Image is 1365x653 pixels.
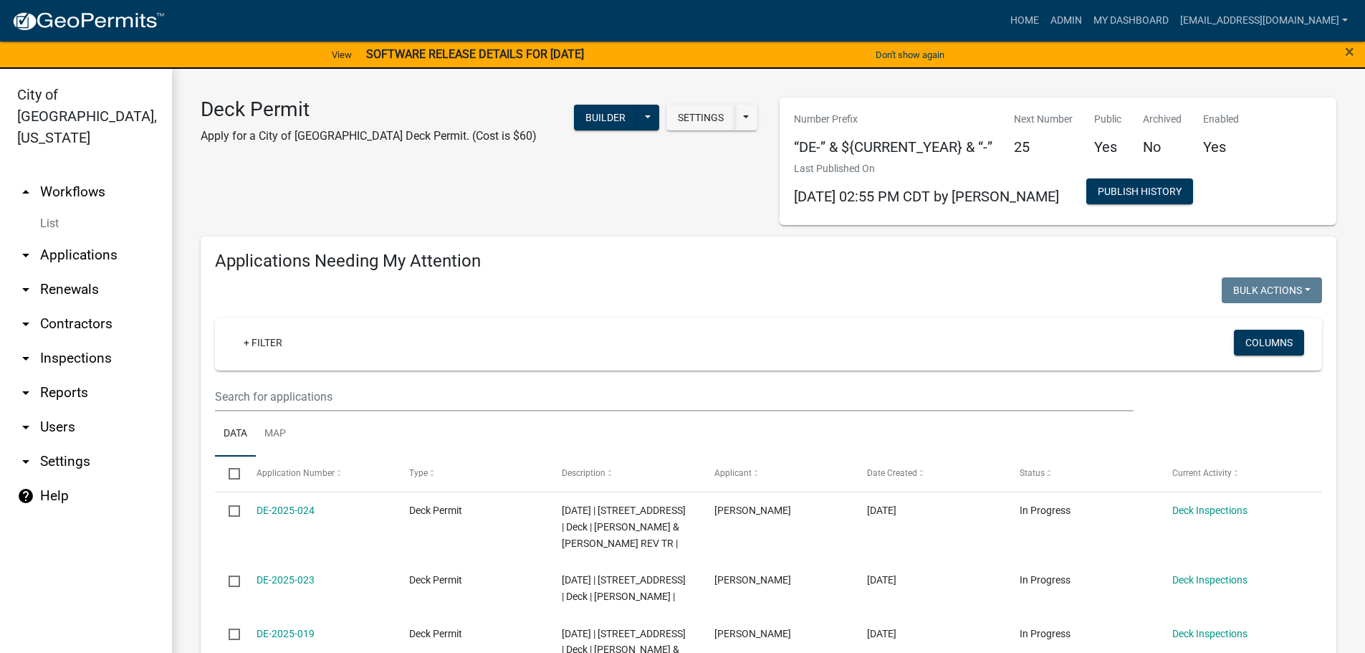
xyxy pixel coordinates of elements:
[366,47,584,61] strong: SOFTWARE RELEASE DETAILS FOR [DATE]
[1086,178,1193,204] button: Publish History
[409,628,462,639] span: Deck Permit
[17,350,34,367] i: arrow_drop_down
[215,382,1134,411] input: Search for applications
[867,505,896,516] span: 09/10/2025
[215,457,242,491] datatable-header-cell: Select
[1172,628,1247,639] a: Deck Inspections
[1020,468,1045,478] span: Status
[17,384,34,401] i: arrow_drop_down
[1172,468,1232,478] span: Current Activity
[1005,7,1045,34] a: Home
[1174,7,1354,34] a: [EMAIL_ADDRESS][DOMAIN_NAME]
[17,453,34,470] i: arrow_drop_down
[257,468,335,478] span: Application Number
[1222,277,1322,303] button: Bulk Actions
[232,330,294,356] a: + Filter
[17,281,34,298] i: arrow_drop_down
[794,138,992,156] h5: “DE-” & ${CURRENT_YEAR} & “-”
[562,505,686,549] span: 09/17/2025 | 1729 OAKWOOD AVE | Deck | JERRY & CAROL MEINDERS REV TR |
[409,468,428,478] span: Type
[1345,42,1354,62] span: ×
[17,183,34,201] i: arrow_drop_up
[1094,138,1121,156] h5: Yes
[1203,112,1239,127] p: Enabled
[201,128,537,145] p: Apply for a City of [GEOGRAPHIC_DATA] Deck Permit. (Cost is $60)
[794,188,1059,205] span: [DATE] 02:55 PM CDT by [PERSON_NAME]
[562,468,605,478] span: Description
[409,574,462,586] span: Deck Permit
[326,43,358,67] a: View
[714,468,752,478] span: Applicant
[794,161,1059,176] p: Last Published On
[17,315,34,333] i: arrow_drop_down
[1014,112,1073,127] p: Next Number
[256,411,294,457] a: Map
[242,457,395,491] datatable-header-cell: Application Number
[714,505,791,516] span: Carrie Quast
[1088,7,1174,34] a: My Dashboard
[1094,112,1121,127] p: Public
[1172,574,1247,586] a: Deck Inspections
[395,457,547,491] datatable-header-cell: Type
[1159,457,1311,491] datatable-header-cell: Current Activity
[867,574,896,586] span: 08/11/2025
[1045,7,1088,34] a: Admin
[562,574,686,602] span: 08/11/2025 | 411 7TH ST S | Deck | SUSAN M JAMES |
[257,505,315,516] a: DE-2025-024
[1234,330,1304,356] button: Columns
[867,628,896,639] span: 08/11/2025
[1143,112,1182,127] p: Archived
[853,457,1006,491] datatable-header-cell: Date Created
[548,457,701,491] datatable-header-cell: Description
[1345,43,1354,60] button: Close
[257,628,315,639] a: DE-2025-019
[257,574,315,586] a: DE-2025-023
[1172,505,1247,516] a: Deck Inspections
[714,574,791,586] span: Bethany
[17,419,34,436] i: arrow_drop_down
[870,43,950,67] button: Don't show again
[1086,186,1193,198] wm-modal-confirm: Workflow Publish History
[1020,505,1071,516] span: In Progress
[17,247,34,264] i: arrow_drop_down
[714,628,791,639] span: Roddy Melzer
[409,505,462,516] span: Deck Permit
[701,457,853,491] datatable-header-cell: Applicant
[1020,574,1071,586] span: In Progress
[201,97,537,122] h3: Deck Permit
[1006,457,1159,491] datatable-header-cell: Status
[574,105,637,130] button: Builder
[794,112,992,127] p: Number Prefix
[1203,138,1239,156] h5: Yes
[215,251,1322,272] h4: Applications Needing My Attention
[17,487,34,505] i: help
[1014,138,1073,156] h5: 25
[666,105,735,130] button: Settings
[215,411,256,457] a: Data
[867,468,917,478] span: Date Created
[1020,628,1071,639] span: In Progress
[1143,138,1182,156] h5: No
